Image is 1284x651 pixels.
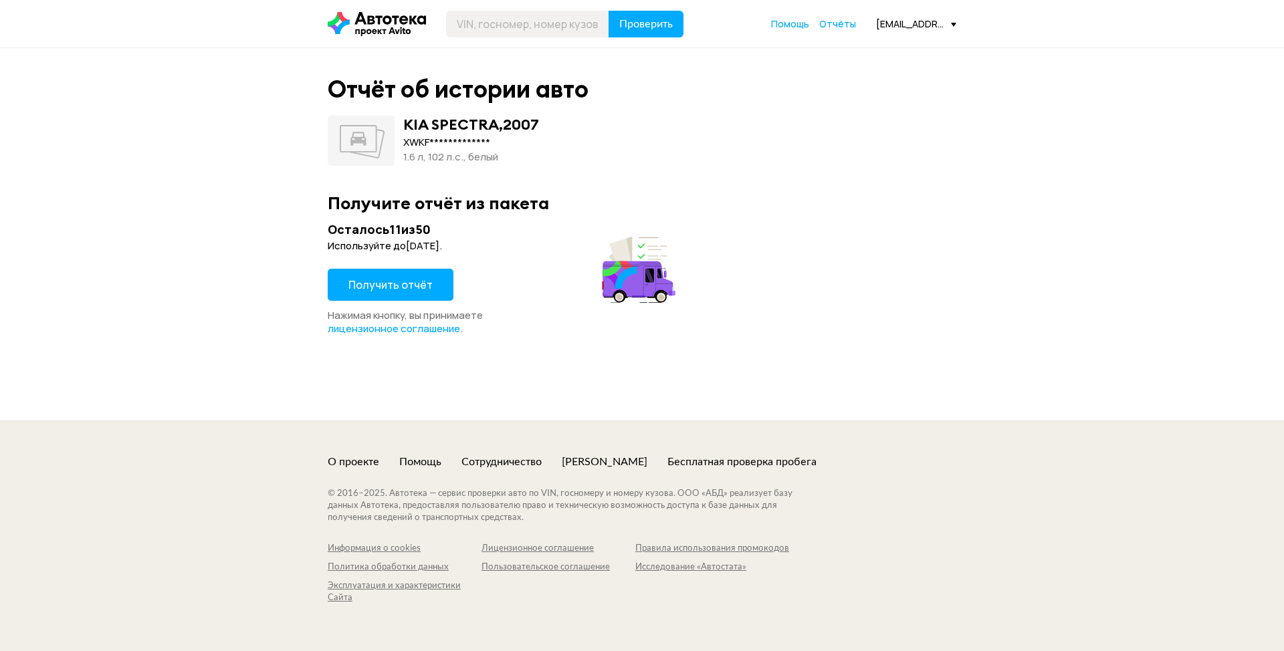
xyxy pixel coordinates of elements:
span: Нажимая кнопку, вы принимаете . [328,308,483,336]
a: Помощь [771,17,809,31]
div: Используйте до [DATE] . [328,239,679,253]
a: лицензионное соглашение [328,322,460,336]
button: Получить отчёт [328,269,453,301]
span: Помощь [771,17,809,30]
a: [PERSON_NAME] [562,454,647,469]
div: © 2016– 2025 . Автотека — сервис проверки авто по VIN, госномеру и номеру кузова. ООО «АБД» реали... [328,488,819,524]
button: Проверить [609,11,683,37]
a: Исследование «Автостата» [635,561,789,573]
a: Помощь [399,454,441,469]
a: Лицензионное соглашение [481,543,635,555]
a: О проекте [328,454,379,469]
span: Получить отчёт [348,277,433,292]
span: Отчёты [819,17,856,30]
input: VIN, госномер, номер кузова [446,11,609,37]
a: Информация о cookies [328,543,481,555]
div: Получите отчёт из пакета [328,192,956,213]
span: Проверить [619,19,673,29]
div: [EMAIL_ADDRESS][DOMAIN_NAME] [876,17,956,30]
a: Правила использования промокодов [635,543,789,555]
a: Политика обработки данных [328,561,481,573]
a: Отчёты [819,17,856,31]
div: Осталось 11 из 50 [328,221,679,238]
a: Пользовательское соглашение [481,561,635,573]
div: KIA SPECTRA , 2007 [403,116,539,133]
a: Эксплуатация и характеристики Сайта [328,580,481,604]
div: 1.6 л, 102 л.c., белый [403,150,539,164]
div: Отчёт об истории авто [328,75,588,104]
a: Сотрудничество [461,454,542,469]
a: Бесплатная проверка пробега [667,454,817,469]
